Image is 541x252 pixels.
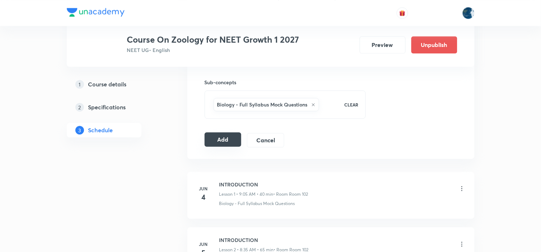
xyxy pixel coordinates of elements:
[67,8,125,18] a: Company Logo
[462,7,475,19] img: Lokeshwar Chiluveru
[205,79,366,86] h6: Sub-concepts
[84,34,121,55] img: 643a5cfb8a6b43c3802c67325d27fa01.png
[127,34,299,45] h3: Course On Zoology for NEET Growth 1 2027
[196,192,211,203] h4: 4
[88,126,113,134] h5: Schedule
[75,126,84,134] p: 3
[360,36,406,53] button: Preview
[75,103,84,111] p: 2
[127,46,299,54] p: NEET UG • English
[219,181,308,188] h6: INTRODUCTION
[344,101,358,108] p: CLEAR
[67,8,125,16] img: Company Logo
[247,133,284,147] button: Cancel
[219,200,295,207] p: Biology - Full Syllabus Mock Questions
[88,80,127,89] h5: Course details
[196,241,211,247] h6: Jun
[411,36,457,53] button: Unpublish
[75,80,84,89] p: 1
[88,103,126,111] h5: Specifications
[67,77,164,91] a: 1Course details
[67,100,164,114] a: 2Specifications
[399,10,406,16] img: avatar
[274,191,308,198] p: • Room Room 102
[397,7,408,19] button: avatar
[219,236,309,244] h6: INTRODUCTION
[219,191,274,198] p: Lesson 1 • 9:05 AM • 40 min
[196,185,211,192] h6: Jun
[217,101,308,108] h6: Biology - Full Syllabus Mock Questions
[205,132,242,147] button: Add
